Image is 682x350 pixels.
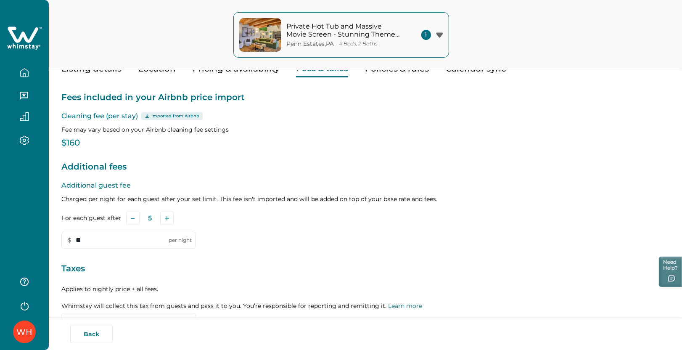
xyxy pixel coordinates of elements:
label: For each guest after [61,214,121,223]
a: Learn more [388,302,422,310]
button: Back [70,325,113,343]
p: 5 [148,214,152,223]
p: Penn Estates , PA [287,40,334,48]
p: Fees included in your Airbnb price import [61,91,669,104]
p: 4 Beds, 2 Baths [339,41,378,47]
p: Applies to nightly price + all fees. Whimstay will collect this tax from guests and pass it to yo... [61,285,669,310]
p: $160 [61,139,669,147]
div: Whimstay Host [16,322,32,342]
p: Additional guest fee [61,180,669,191]
button: property-coverPrivate Hot Tub and Massive Movie Screen - Stunning Themed OasisPenn Estates,PA4 Be... [233,12,449,58]
p: Private Hot Tub and Massive Movie Screen - Stunning Themed Oasis [287,22,400,39]
p: Taxes [61,262,669,276]
p: Charged per night for each guest after your set limit. This fee isn't imported and will be added ... [61,195,669,203]
p: Cleaning fee (per stay) [61,111,669,121]
button: Add [160,212,174,225]
img: property-cover [239,18,281,52]
button: Subtract [126,212,140,225]
p: Fee may vary based on your Airbnb cleaning fee settings [61,125,669,134]
p: Imported from Airbnb [151,113,199,119]
span: 1 [421,30,431,40]
p: Additional fees [61,160,669,174]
